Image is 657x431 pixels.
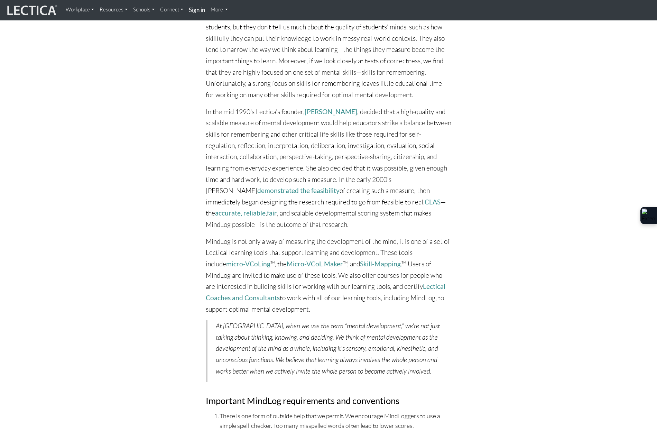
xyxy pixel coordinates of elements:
[186,3,208,18] a: Sign in
[216,320,443,377] p: At [GEOGRAPHIC_DATA], when we use the term “mental development,” we're not just talking about thi...
[360,260,401,268] a: Skill-Mapping
[267,209,277,217] a: fair
[206,106,451,230] p: In the mid 1990's Lectica's founder, , decided that a high-quality and scalable measure of mental...
[6,4,57,17] img: lecticalive
[220,411,451,430] li: There is one form of outside help that we permit. We encourage MindLoggers to use a simple spell-...
[157,3,186,17] a: Connect
[208,3,231,17] a: More
[189,6,205,13] strong: Sign in
[257,186,340,194] a: demonstrated the feasibility
[97,3,130,17] a: Resources
[63,3,97,17] a: Workplace
[206,396,451,405] h3: Important MindLog requirements and conventions
[425,198,441,206] a: CLAS
[130,3,157,17] a: Schools
[287,260,343,268] a: Micro-VCoL Maker
[206,236,451,315] p: MindLog is not only a way of measuring the development of the mind, it is one of a set of Lectica...
[642,209,656,222] img: Extension Icon
[215,209,266,217] a: accurate, reliable
[226,260,270,268] a: micro-VCoLing
[206,282,445,302] a: Lectical Coaches and Consultants
[305,108,357,116] a: [PERSON_NAME]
